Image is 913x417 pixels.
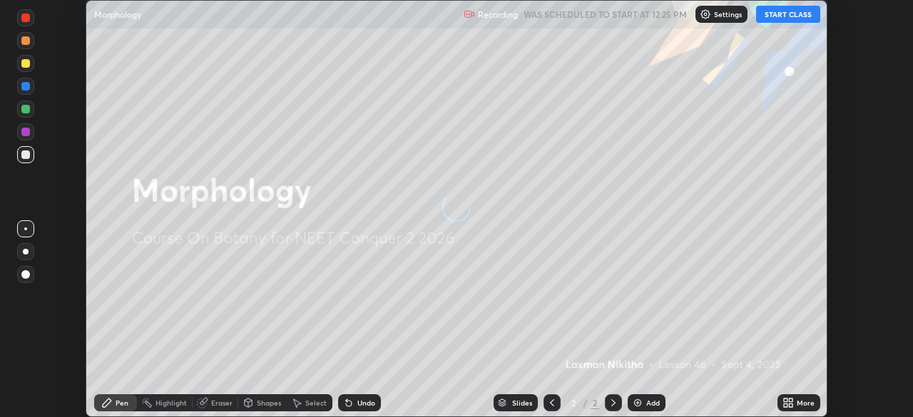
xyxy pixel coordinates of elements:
div: Slides [512,399,532,406]
div: 2 [591,396,599,409]
div: Select [305,399,327,406]
div: Shapes [257,399,281,406]
div: Eraser [211,399,233,406]
h5: WAS SCHEDULED TO START AT 12:25 PM [524,8,687,21]
div: / [583,398,588,407]
img: add-slide-button [632,397,643,408]
p: Recording [478,9,518,20]
div: More [797,399,815,406]
img: recording.375f2c34.svg [464,9,475,20]
div: Pen [116,399,128,406]
button: START CLASS [756,6,820,23]
p: Settings [714,11,742,18]
img: class-settings-icons [700,9,711,20]
div: Highlight [155,399,187,406]
div: Add [646,399,660,406]
p: Morphology [94,9,141,20]
div: Undo [357,399,375,406]
div: 2 [566,398,581,407]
